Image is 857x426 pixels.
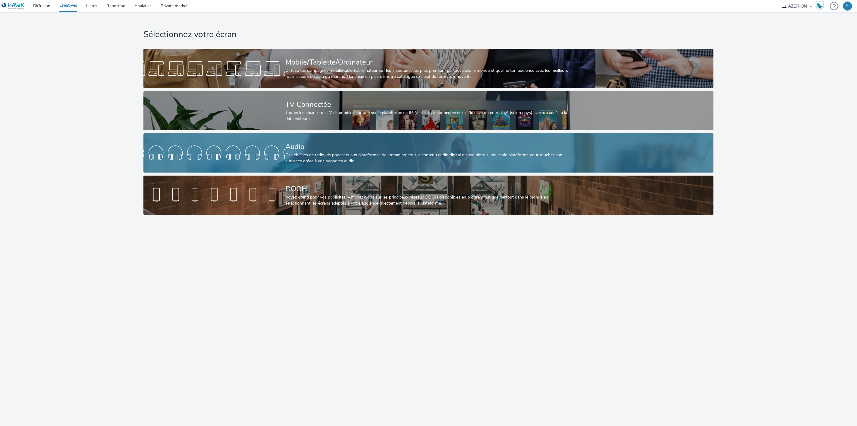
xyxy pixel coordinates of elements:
[815,1,824,11] img: Hawk Academy
[285,68,569,80] div: Diffuse tes campagnes mobile/tablette/ordinateur sur les inventaires les plus premium partout dan...
[285,141,569,152] div: Audio
[143,91,713,130] a: TV ConnectéeToutes les chaines de TV disponibles sur une seule plateforme en IPTV et en TV connec...
[285,194,569,207] div: Voyez grand pour vos publicités! Affichez-vous sur les principaux réseaux DOOH disponibles en pro...
[846,2,850,11] div: AJ
[285,99,569,110] div: TV Connectée
[143,176,713,215] a: DOOHVoyez grand pour vos publicités! Affichez-vous sur les principaux réseaux DOOH disponibles en...
[285,57,569,68] div: Mobile/Tablette/Ordinateur
[143,29,713,40] h1: Sélectionnez votre écran
[285,184,569,194] div: DOOH
[143,133,713,173] a: AudioDes chaînes de radio, de podcasts aux plateformes de streaming: tout le contenu audio digita...
[285,110,569,122] div: Toutes les chaines de TV disponibles sur une seule plateforme en IPTV et en TV connectée sur le f...
[143,49,713,88] a: Mobile/Tablette/OrdinateurDiffuse tes campagnes mobile/tablette/ordinateur sur les inventaires le...
[815,1,827,11] a: Hawk Academy
[2,2,25,10] img: undefined Logo
[285,152,569,164] div: Des chaînes de radio, de podcasts aux plateformes de streaming: tout le contenu audio digital dis...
